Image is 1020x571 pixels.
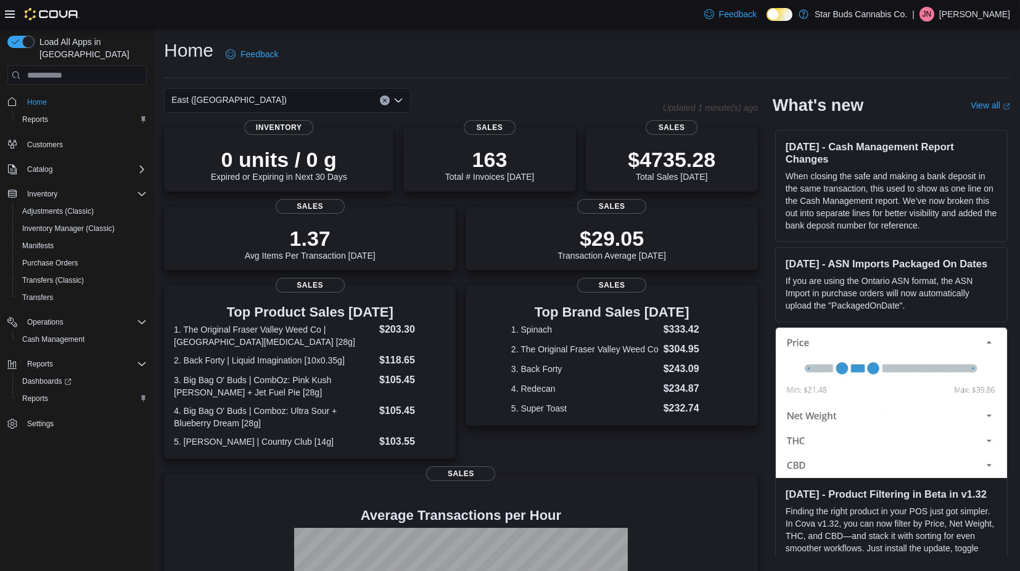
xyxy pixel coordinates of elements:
span: Transfers [17,290,147,305]
span: Operations [27,317,64,327]
span: Sales [464,120,516,135]
dd: $333.42 [664,322,713,337]
a: Transfers (Classic) [17,273,89,288]
span: JN [923,7,932,22]
span: Inventory Manager (Classic) [17,221,147,236]
span: Sales [426,466,495,481]
button: Purchase Orders [12,254,152,272]
button: Reports [12,111,152,128]
h1: Home [164,38,213,63]
a: Feedback [221,42,283,67]
dt: 4. Big Bag O' Buds | Comboz: Ultra Sour + Blueberry Dream [28g] [174,405,374,429]
button: Open list of options [393,95,403,105]
div: Expired or Expiring in Next 30 Days [211,147,347,182]
button: Clear input [380,95,390,105]
span: Reports [17,112,147,127]
h3: Top Product Sales [DATE] [174,305,446,320]
span: Transfers [22,293,53,302]
span: Reports [27,359,53,369]
a: Dashboards [12,373,152,390]
a: Adjustments (Classic) [17,204,99,219]
p: Updated 1 minute(s) ago [663,103,758,113]
dt: 1. The Original Fraser Valley Weed Co | [GEOGRAPHIC_DATA][MEDICAL_DATA] [28g] [174,323,374,348]
em: Beta Features [795,556,849,565]
span: Sales [646,120,697,135]
span: Transfers (Classic) [17,273,147,288]
span: East ([GEOGRAPHIC_DATA]) [171,92,287,107]
span: Manifests [17,238,147,253]
p: 1.37 [245,226,376,251]
dd: $232.74 [664,401,713,416]
span: Purchase Orders [22,258,78,268]
div: Avg Items Per Transaction [DATE] [245,226,376,261]
a: Reports [17,391,53,406]
button: Inventory [22,187,62,201]
dd: $118.65 [379,353,446,368]
h3: [DATE] - Product Filtering in Beta in v1.32 [786,488,997,500]
dd: $243.09 [664,362,713,376]
h3: Top Brand Sales [DATE] [511,305,713,320]
a: Manifests [17,238,59,253]
span: Transfers (Classic) [22,275,84,285]
dt: 3. Big Bag O' Buds | CombOz: Pink Kush [PERSON_NAME] + Jet Fuel Pie [28g] [174,374,374,399]
span: Dark Mode [767,21,767,22]
dt: 2. Back Forty | Liquid Imagination [10x0.35g] [174,354,374,366]
span: Catalog [27,164,52,174]
span: Cash Management [17,332,147,347]
button: Catalog [22,162,57,177]
dt: 5. Super Toast [511,402,659,415]
button: Adjustments (Classic) [12,203,152,220]
dd: $105.45 [379,373,446,387]
button: Manifests [12,237,152,254]
a: Transfers [17,290,58,305]
span: Feedback [241,48,278,60]
dt: 1. Spinach [511,323,659,336]
span: Purchase Orders [17,256,147,270]
span: Settings [27,419,54,429]
span: Feedback [719,8,757,20]
p: $29.05 [557,226,666,251]
span: Reports [22,115,48,124]
span: Reports [17,391,147,406]
h3: [DATE] - ASN Imports Packaged On Dates [786,257,997,270]
dd: $234.87 [664,381,713,396]
a: Inventory Manager (Classic) [17,221,120,236]
span: Home [22,94,147,109]
span: Customers [27,140,63,150]
dt: 2. The Original Fraser Valley Weed Co [511,343,659,355]
dt: 5. [PERSON_NAME] | Country Club [14g] [174,435,374,448]
p: If you are using the Ontario ASN format, the ASN Import in purchase orders will now automatically... [786,275,997,312]
button: Settings [2,415,152,432]
p: $4735.28 [628,147,715,172]
p: 0 units / 0 g [211,147,347,172]
span: Sales [577,199,646,214]
p: Star Buds Cannabis Co. [815,7,907,22]
button: Customers [2,136,152,153]
nav: Complex example [7,87,147,464]
p: 163 [445,147,534,172]
span: Reports [22,357,147,371]
h4: Average Transactions per Hour [174,508,748,523]
dd: $203.30 [379,322,446,337]
input: Dark Mode [767,8,792,21]
dt: 4. Redecan [511,383,659,395]
span: Settings [22,416,147,431]
button: Home [2,92,152,110]
a: Cash Management [17,332,89,347]
span: Inventory Manager (Classic) [22,224,115,233]
a: Dashboards [17,374,76,389]
span: Sales [577,278,646,293]
button: Transfers [12,289,152,306]
span: Adjustments (Classic) [22,206,94,216]
button: Inventory [2,185,152,203]
span: Inventory [244,120,313,135]
span: Reports [22,394,48,403]
span: Manifests [22,241,54,251]
button: Reports [22,357,58,371]
span: Sales [276,278,345,293]
div: Jesse Norton [919,7,934,22]
h3: [DATE] - Cash Management Report Changes [786,140,997,165]
span: Inventory [22,187,147,201]
dd: $105.45 [379,403,446,418]
button: Reports [12,390,152,407]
